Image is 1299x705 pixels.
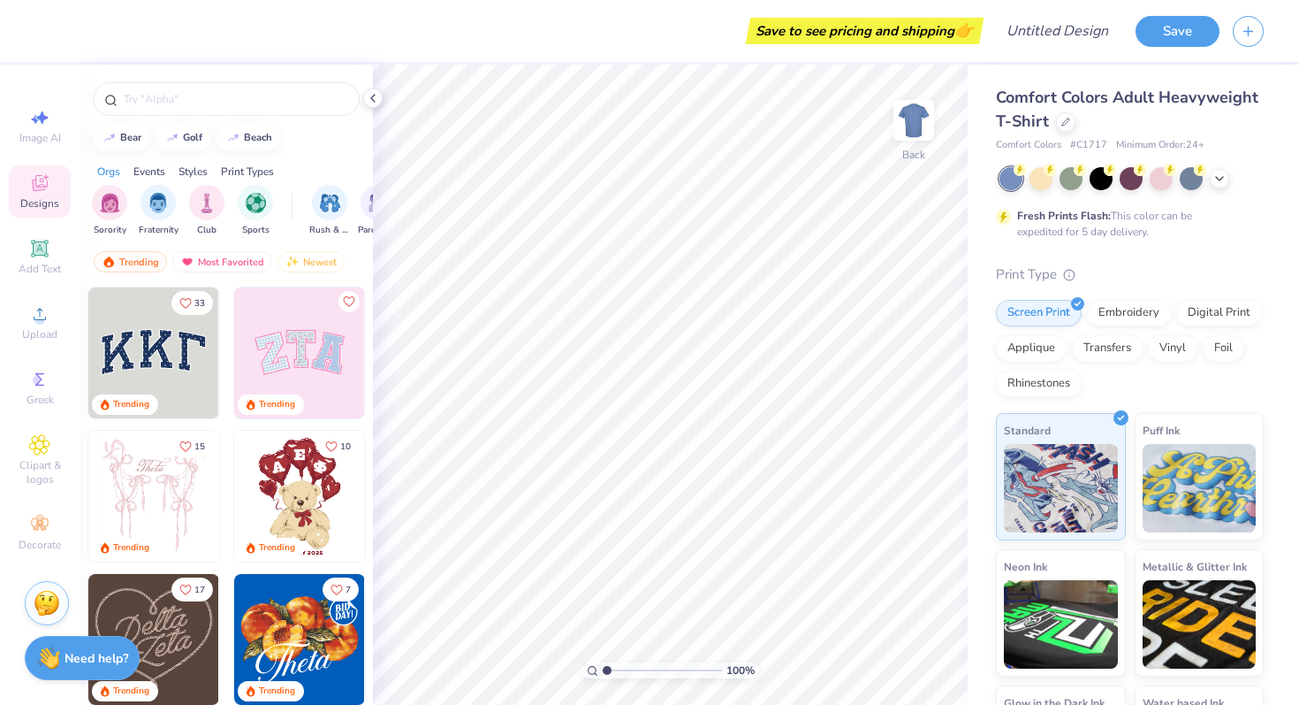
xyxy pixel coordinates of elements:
input: Try "Alpha" [122,90,348,108]
input: Untitled Design [992,13,1122,49]
button: filter button [309,185,350,237]
div: Digital Print [1176,300,1262,326]
span: Puff Ink [1143,421,1180,440]
span: Club [197,224,216,237]
div: filter for Sorority [92,185,127,237]
img: Rush & Bid Image [320,193,340,213]
div: Trending [259,541,295,555]
span: Sports [242,224,270,237]
span: 33 [194,299,205,308]
div: Print Type [996,264,1264,285]
span: Metallic & Glitter Ink [1143,557,1247,576]
span: 15 [194,442,205,451]
img: 3b9aba4f-e317-4aa7-a679-c95a879539bd [88,287,219,418]
div: filter for Parent's Weekend [358,185,399,237]
img: Standard [1004,444,1118,533]
span: 17 [194,586,205,594]
div: Transfers [1072,335,1143,362]
img: 12710c6a-dcc0-49ce-8688-7fe8d5f96fe2 [88,574,219,705]
span: Designs [20,196,59,211]
img: ead2b24a-117b-4488-9b34-c08fd5176a7b [218,574,349,705]
button: bear [93,125,149,151]
strong: Need help? [65,650,128,667]
div: Print Types [221,164,274,180]
button: beach [216,125,280,151]
img: trend_line.gif [226,133,240,143]
img: Club Image [197,193,216,213]
div: Most Favorited [172,251,272,272]
img: Metallic & Glitter Ink [1143,580,1257,669]
div: Newest [277,251,345,272]
img: most_fav.gif [180,256,194,268]
span: Rush & Bid [309,224,350,237]
img: edfb13fc-0e43-44eb-bea2-bf7fc0dd67f9 [218,287,349,418]
button: Like [338,291,360,312]
div: Trending [259,685,295,698]
div: Trending [113,398,149,411]
div: Trending [113,541,149,555]
span: Comfort Colors Adult Heavyweight T-Shirt [996,87,1258,132]
div: filter for Fraternity [139,185,179,237]
div: golf [183,133,202,142]
button: Save [1136,16,1219,47]
button: Like [323,578,359,602]
img: Newest.gif [285,256,300,268]
div: Trending [94,251,167,272]
div: Screen Print [996,300,1082,326]
span: Upload [22,327,57,341]
img: Sorority Image [100,193,120,213]
span: Clipart & logos [9,458,71,487]
span: # C1717 [1070,138,1107,153]
div: Trending [113,685,149,698]
span: 10 [340,442,351,451]
img: e74243e0-e378-47aa-a400-bc6bcb25063a [364,431,495,562]
img: Parent's Weekend Image [368,193,389,213]
div: Styles [179,164,208,180]
div: bear [120,133,141,142]
span: Fraternity [139,224,179,237]
span: Greek [27,393,54,407]
button: Like [171,291,213,315]
img: 83dda5b0-2158-48ca-832c-f6b4ef4c4536 [88,431,219,562]
div: Vinyl [1148,335,1197,362]
button: filter button [92,185,127,237]
img: 5ee11766-d822-42f5-ad4e-763472bf8dcf [364,287,495,418]
button: filter button [139,185,179,237]
span: Minimum Order: 24 + [1116,138,1204,153]
div: Foil [1203,335,1244,362]
span: 7 [346,586,351,594]
div: This color can be expedited for 5 day delivery. [1017,208,1234,240]
div: filter for Club [189,185,224,237]
div: Events [133,164,165,180]
button: filter button [238,185,273,237]
div: filter for Rush & Bid [309,185,350,237]
div: Rhinestones [996,371,1082,397]
img: trend_line.gif [165,133,179,143]
strong: Fresh Prints Flash: [1017,209,1111,223]
img: Puff Ink [1143,444,1257,533]
img: Back [896,103,931,138]
img: Neon Ink [1004,580,1118,669]
span: Image AI [19,131,61,145]
span: Comfort Colors [996,138,1061,153]
button: golf [156,125,210,151]
img: 587403a7-0594-4a7f-b2bd-0ca67a3ff8dd [234,431,365,562]
img: d12a98c7-f0f7-4345-bf3a-b9f1b718b86e [218,431,349,562]
div: Trending [259,398,295,411]
img: Fraternity Image [148,193,168,213]
img: trend_line.gif [103,133,117,143]
button: filter button [189,185,224,237]
img: 9980f5e8-e6a1-4b4a-8839-2b0e9349023c [234,287,365,418]
span: 👉 [954,19,974,41]
span: Decorate [19,538,61,552]
span: Parent's Weekend [358,224,399,237]
div: Orgs [97,164,120,180]
button: filter button [358,185,399,237]
span: 100 % [726,663,755,678]
button: Like [171,578,213,602]
button: Like [317,434,359,458]
span: Sorority [94,224,126,237]
img: trending.gif [102,256,116,268]
span: Neon Ink [1004,557,1047,576]
button: Like [171,434,213,458]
